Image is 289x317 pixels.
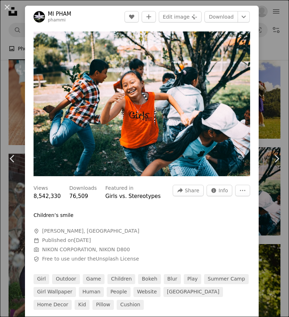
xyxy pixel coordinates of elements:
button: Share this image [173,185,203,196]
a: summer camp [204,274,249,284]
a: Girls vs. Stereotypes [105,193,161,199]
a: [GEOGRAPHIC_DATA] [163,287,223,297]
button: More Actions [235,185,250,196]
a: Unsplash License [96,256,139,262]
a: website [133,287,161,297]
a: play [184,274,201,284]
a: children [107,274,135,284]
h3: Downloads [69,185,97,192]
span: [PERSON_NAME], [GEOGRAPHIC_DATA] [42,228,139,235]
a: pillow [92,300,114,310]
a: human [79,287,104,297]
button: Zoom in on this image [34,31,250,176]
button: Stats about this image [207,185,233,196]
a: girl wallpaper [34,287,76,297]
p: Children’s smile [34,212,73,219]
button: Choose download size [238,11,250,23]
span: Share [185,185,199,196]
h3: Featured in [105,185,133,192]
a: home decor [34,300,72,310]
a: people [107,287,131,297]
button: NIKON CORPORATION, NIKON D800 [42,246,130,253]
a: outdoor [52,274,80,284]
h3: Views [34,185,48,192]
a: kid [75,300,90,310]
button: Like [125,11,139,23]
a: cushion [117,300,144,310]
button: Edit image [159,11,202,23]
a: bokeh [138,274,161,284]
img: girl running while laughing [34,31,250,176]
a: girl [34,274,49,284]
span: 76,509 [69,193,88,199]
span: Info [219,185,228,196]
button: Add to Collection [142,11,156,23]
time: August 2, 2018 at 10:16:50 AM CDT [74,237,91,243]
a: Next [264,124,289,193]
a: phammi [48,18,66,23]
a: blur [164,274,181,284]
span: Free to use under the [42,256,139,263]
span: Published on [42,237,91,243]
a: game [83,274,105,284]
img: Go to MI PHAM's profile [34,11,45,23]
a: MI PHAM [48,10,71,18]
a: Download [204,11,238,23]
span: 8,542,330 [34,193,61,199]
